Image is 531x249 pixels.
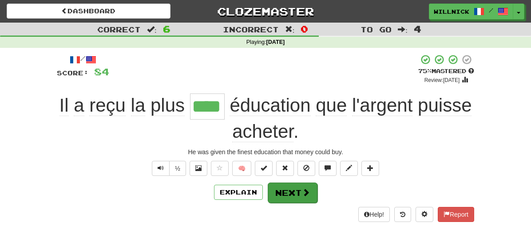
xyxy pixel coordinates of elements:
span: a [74,95,84,116]
div: Text-to-speech controls [150,161,186,176]
span: Il [59,95,69,116]
span: To go [361,25,392,34]
span: que [316,95,347,116]
a: Dashboard [7,4,170,19]
button: Show image (alt+x) [190,161,207,176]
strong: [DATE] [266,39,285,45]
span: . [225,95,472,142]
button: Add to collection (alt+a) [361,161,379,176]
span: éducation [230,95,310,116]
a: Willnick / [429,4,513,19]
button: Report [438,207,474,222]
div: / [57,54,109,65]
span: acheter [232,121,293,142]
span: Correct [97,25,141,34]
span: 0 [301,23,308,34]
button: 🧠 [232,161,251,176]
button: Round history (alt+y) [394,207,411,222]
span: 75 % [418,67,432,74]
span: Willnick [434,8,469,16]
span: : [285,26,295,33]
button: Favorite sentence (alt+f) [211,161,229,176]
span: 6 [163,23,170,34]
span: Incorrect [223,25,279,34]
button: Next [268,183,317,203]
button: Play sentence audio (ctl+space) [152,161,170,176]
span: 84 [94,66,109,77]
span: Score: [57,69,89,77]
span: / [489,7,493,13]
span: puisse [418,95,472,116]
span: la [131,95,146,116]
span: : [398,26,408,33]
button: Discuss sentence (alt+u) [319,161,337,176]
button: Help! [358,207,390,222]
div: He was given the finest education that money could buy. [57,148,474,156]
span: reçu [89,95,126,116]
button: Ignore sentence (alt+i) [297,161,315,176]
a: Clozemaster [184,4,348,19]
button: ½ [169,161,186,176]
span: l'argent [352,95,412,116]
button: Explain [214,185,263,200]
small: Review: [DATE] [424,77,460,83]
span: 4 [414,23,421,34]
button: Edit sentence (alt+d) [340,161,358,176]
span: plus [151,95,185,116]
div: Mastered [418,67,474,75]
button: Reset to 0% Mastered (alt+r) [276,161,294,176]
button: Set this sentence to 100% Mastered (alt+m) [255,161,273,176]
span: : [147,26,157,33]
